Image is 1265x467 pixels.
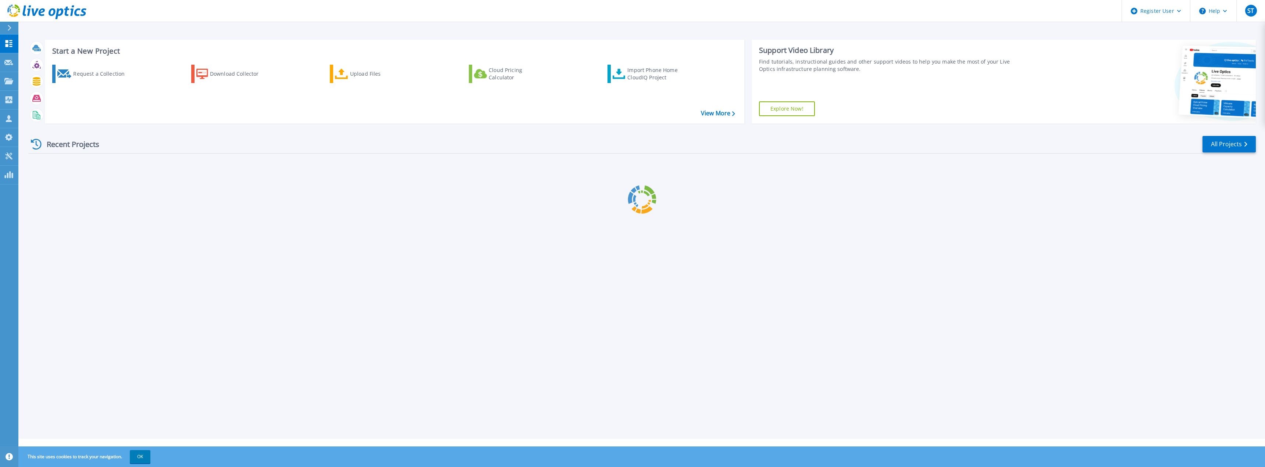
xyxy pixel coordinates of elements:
[759,101,815,116] a: Explore Now!
[28,135,109,153] div: Recent Projects
[1202,136,1256,152] a: All Projects
[759,58,1022,73] div: Find tutorials, instructional guides and other support videos to help you make the most of your L...
[52,47,735,55] h3: Start a New Project
[489,67,548,81] div: Cloud Pricing Calculator
[20,450,150,463] span: This site uses cookies to track your navigation.
[330,65,412,83] a: Upload Files
[701,110,735,117] a: View More
[210,67,269,81] div: Download Collector
[1247,8,1254,14] span: ST
[350,67,409,81] div: Upload Files
[627,67,685,81] div: Import Phone Home CloudIQ Project
[130,450,150,463] button: OK
[73,67,132,81] div: Request a Collection
[52,65,134,83] a: Request a Collection
[759,46,1022,55] div: Support Video Library
[469,65,551,83] a: Cloud Pricing Calculator
[191,65,273,83] a: Download Collector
